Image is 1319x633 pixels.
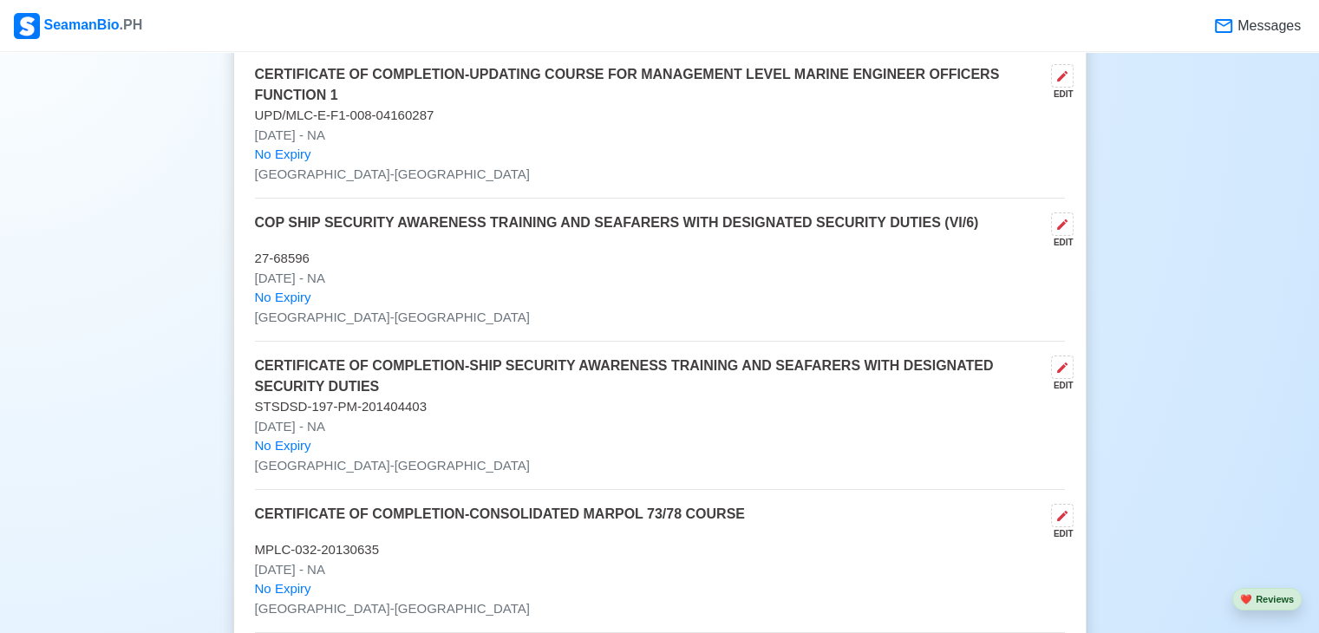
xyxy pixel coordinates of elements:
p: CERTIFICATE OF COMPLETION-SHIP SECURITY AWARENESS TRAINING AND SEAFARERS WITH DESIGNATED SECURITY... [255,356,1044,397]
p: [DATE] - NA [255,126,1065,146]
div: EDIT [1044,88,1074,101]
div: SeamanBio [14,13,142,39]
p: [DATE] - NA [255,560,1065,580]
span: No Expiry [255,436,311,456]
p: COP SHIP SECURITY AWARENESS TRAINING AND SEAFARERS WITH DESIGNATED SECURITY DUTIES (VI/6) [255,212,979,249]
span: heart [1240,594,1252,604]
p: UPD/MLC-E-F1-008-04160287 [255,106,1065,126]
div: EDIT [1044,236,1074,249]
p: STSDSD-197-PM-201404403 [255,397,1065,417]
p: [DATE] - NA [255,417,1065,437]
p: [GEOGRAPHIC_DATA]-[GEOGRAPHIC_DATA] [255,599,1065,619]
p: [GEOGRAPHIC_DATA]-[GEOGRAPHIC_DATA] [255,456,1065,476]
span: .PH [120,17,143,32]
img: Logo [14,13,40,39]
span: Messages [1234,16,1301,36]
p: [GEOGRAPHIC_DATA]-[GEOGRAPHIC_DATA] [255,165,1065,185]
span: No Expiry [255,579,311,599]
p: [GEOGRAPHIC_DATA]-[GEOGRAPHIC_DATA] [255,308,1065,328]
p: 27-68596 [255,249,1065,269]
div: EDIT [1044,527,1074,540]
p: CERTIFICATE OF COMPLETION-UPDATING COURSE FOR MANAGEMENT LEVEL MARINE ENGINEER OFFICERS FUNCTION 1 [255,64,1044,106]
span: No Expiry [255,288,311,308]
p: CERTIFICATE OF COMPLETION-CONSOLIDATED MARPOL 73/78 COURSE [255,504,745,540]
span: No Expiry [255,145,311,165]
p: [DATE] - NA [255,269,1065,289]
button: heartReviews [1232,588,1302,611]
div: EDIT [1044,379,1074,392]
p: MPLC-032-20130635 [255,540,1065,560]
